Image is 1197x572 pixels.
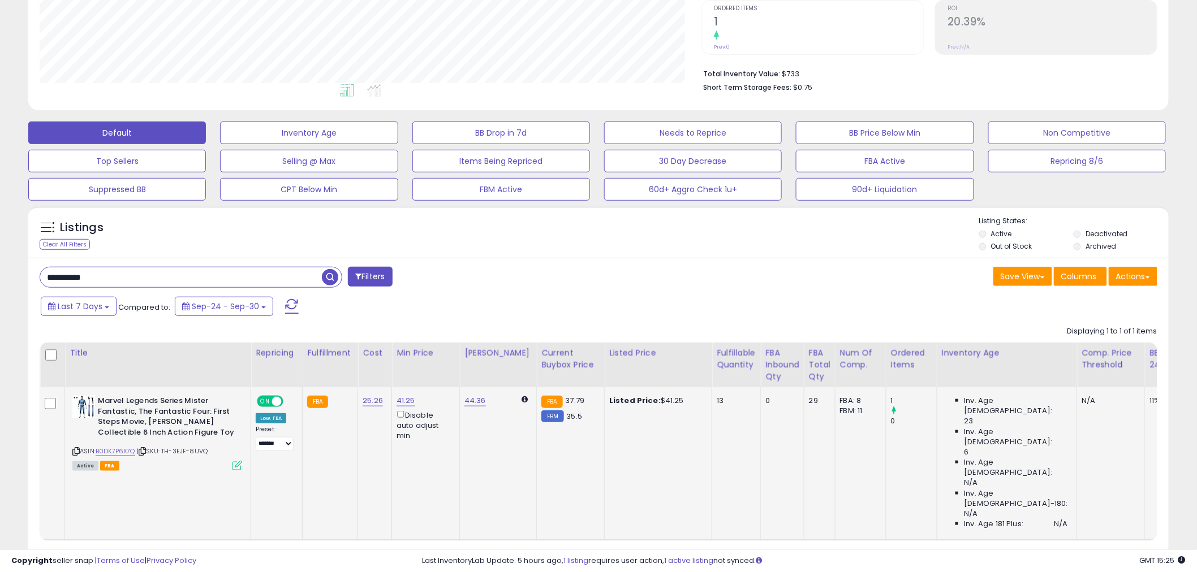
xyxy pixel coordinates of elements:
[948,6,1157,12] span: ROI
[60,220,104,236] h5: Listings
[993,267,1052,286] button: Save View
[307,347,353,359] div: Fulfillment
[397,347,455,359] div: Min Price
[714,6,923,12] span: Ordered Items
[96,447,135,456] a: B0DK7P6X7Q
[604,178,782,201] button: 60d+ Aggro Check 1u+
[665,555,714,566] a: 1 active listing
[97,555,145,566] a: Terms of Use
[1149,347,1191,371] div: BB Share 24h.
[256,426,294,451] div: Preset:
[464,347,532,359] div: [PERSON_NAME]
[891,396,937,406] div: 1
[965,396,1068,416] span: Inv. Age [DEMOGRAPHIC_DATA]:
[979,216,1169,227] p: Listing States:
[28,150,206,172] button: Top Sellers
[991,229,1012,239] label: Active
[965,457,1068,478] span: Inv. Age [DEMOGRAPHIC_DATA]:
[1061,271,1097,282] span: Columns
[1082,396,1136,406] div: N/A
[1149,396,1187,406] div: 11%
[220,122,398,144] button: Inventory Age
[72,396,95,418] img: 41mOSGv-QLL._SL40_.jpg
[307,396,328,408] small: FBA
[988,150,1166,172] button: Repricing 8/6
[965,478,978,488] span: N/A
[965,519,1024,529] span: Inv. Age 181 Plus:
[363,347,387,359] div: Cost
[412,150,590,172] button: Items Being Repriced
[541,347,600,371] div: Current Buybox Price
[942,347,1072,359] div: Inventory Age
[809,396,826,406] div: 29
[609,347,707,359] div: Listed Price
[809,347,830,383] div: FBA Total Qty
[220,178,398,201] button: CPT Below Min
[72,396,242,469] div: ASIN:
[1054,519,1068,529] span: N/A
[991,241,1032,251] label: Out of Stock
[397,395,415,406] a: 41.25
[41,297,117,316] button: Last 7 Days
[256,413,286,423] div: Low. FBA
[891,347,932,371] div: Ordered Items
[796,178,974,201] button: 90d+ Liquidation
[363,395,383,406] a: 25.26
[609,395,661,406] b: Listed Price:
[703,83,791,92] b: Short Term Storage Fees:
[147,555,196,566] a: Privacy Policy
[258,397,272,406] span: ON
[796,150,974,172] button: FBA Active
[765,396,795,406] div: 0
[965,427,1068,447] span: Inv. Age [DEMOGRAPHIC_DATA]:
[423,556,1186,566] div: Last InventoryLab Update: 5 hours ago, requires user action, not synced.
[1140,555,1186,566] span: 2025-10-8 15:25 GMT
[1054,267,1107,286] button: Columns
[1086,241,1116,251] label: Archived
[72,461,98,471] span: All listings currently available for purchase on Amazon
[796,122,974,144] button: BB Price Below Min
[1067,326,1157,337] div: Displaying 1 to 1 of 1 items
[965,509,978,519] span: N/A
[765,347,799,383] div: FBA inbound Qty
[348,267,392,287] button: Filters
[397,409,451,441] div: Disable auto adjust min
[282,397,300,406] span: OFF
[100,461,119,471] span: FBA
[703,66,1149,80] li: $733
[11,556,196,566] div: seller snap | |
[1082,347,1140,371] div: Comp. Price Threshold
[604,150,782,172] button: 30 Day Decrease
[412,178,590,201] button: FBM Active
[175,297,273,316] button: Sep-24 - Sep-30
[965,447,969,457] span: 6
[192,301,259,312] span: Sep-24 - Sep-30
[948,44,970,50] small: Prev: N/A
[566,395,585,406] span: 37.79
[541,410,563,422] small: FBM
[70,347,246,359] div: Title
[714,15,923,31] h2: 1
[1109,267,1157,286] button: Actions
[717,396,752,406] div: 13
[137,447,208,456] span: | SKU: TH-3EJF-8UVQ
[256,347,298,359] div: Repricing
[714,44,730,50] small: Prev: 0
[965,416,974,426] span: 23
[564,555,589,566] a: 1 listing
[567,411,583,422] span: 35.5
[840,396,877,406] div: FBA: 8
[98,396,235,440] b: Marvel Legends Series Mister Fantastic, The Fantastic Four: First Steps Movie, [PERSON_NAME] Coll...
[717,347,756,371] div: Fulfillable Quantity
[40,239,90,250] div: Clear All Filters
[28,178,206,201] button: Suppressed BB
[412,122,590,144] button: BB Drop in 7d
[609,396,703,406] div: $41.25
[541,396,562,408] small: FBA
[988,122,1166,144] button: Non Competitive
[464,395,486,406] a: 44.36
[948,15,1157,31] h2: 20.39%
[1086,229,1128,239] label: Deactivated
[840,406,877,416] div: FBM: 11
[840,347,881,371] div: Num of Comp.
